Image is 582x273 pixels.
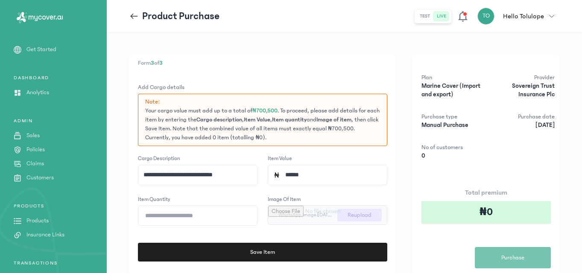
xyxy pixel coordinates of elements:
span: 3 [159,60,163,66]
p: Insurance Links [26,230,64,239]
p: Products [26,216,49,225]
p: 0 [421,152,488,160]
button: test [416,11,433,21]
button: Save Item [137,243,386,262]
span: Item quantity [272,116,307,123]
div: ₦0 [421,201,551,223]
span: ₦700,500 [252,107,278,114]
label: Item Value [268,155,292,163]
button: TOHello Tolulope [477,8,559,25]
p: Note: [145,98,380,106]
p: Get Started [26,45,56,54]
p: Purchase date [488,112,555,121]
p: Customers [26,173,54,182]
div: TO [477,8,494,25]
button: live [433,11,450,21]
p: [DATE] [488,121,555,129]
p: Form of [138,59,387,68]
p: Product Purchase [142,9,219,23]
p: Plan [421,73,488,82]
p: Sales [26,131,40,140]
p: Provider [488,73,555,82]
span: Image of item [316,116,351,123]
p: Claims [26,159,44,168]
span: Purchase [501,253,524,262]
p: Analytics [26,88,49,97]
p: Add Cargo details [138,83,387,92]
span: Cargo description [196,116,242,123]
span: , , and [196,116,351,123]
p: Purchase type [421,112,488,121]
button: Purchase [475,247,551,268]
span: Item Value [244,116,270,123]
span: Save Item [249,248,274,257]
p: Manual Purchase [421,121,488,129]
p: Sovereign Trust Insurance Plc [488,82,555,99]
p: Policies [26,145,45,154]
label: Item quantity [138,195,170,204]
label: Image of item [268,195,301,204]
p: Total premium [421,187,551,198]
p: Hello Tolulope [503,11,544,21]
span: 3 [151,60,154,66]
p: No of customers [421,143,488,152]
p: Your cargo value must add up to a total of . To proceed, please add details for each item by ente... [145,106,380,142]
p: Marine Cover (Import and export) [421,82,488,99]
label: Cargo description [138,155,180,163]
